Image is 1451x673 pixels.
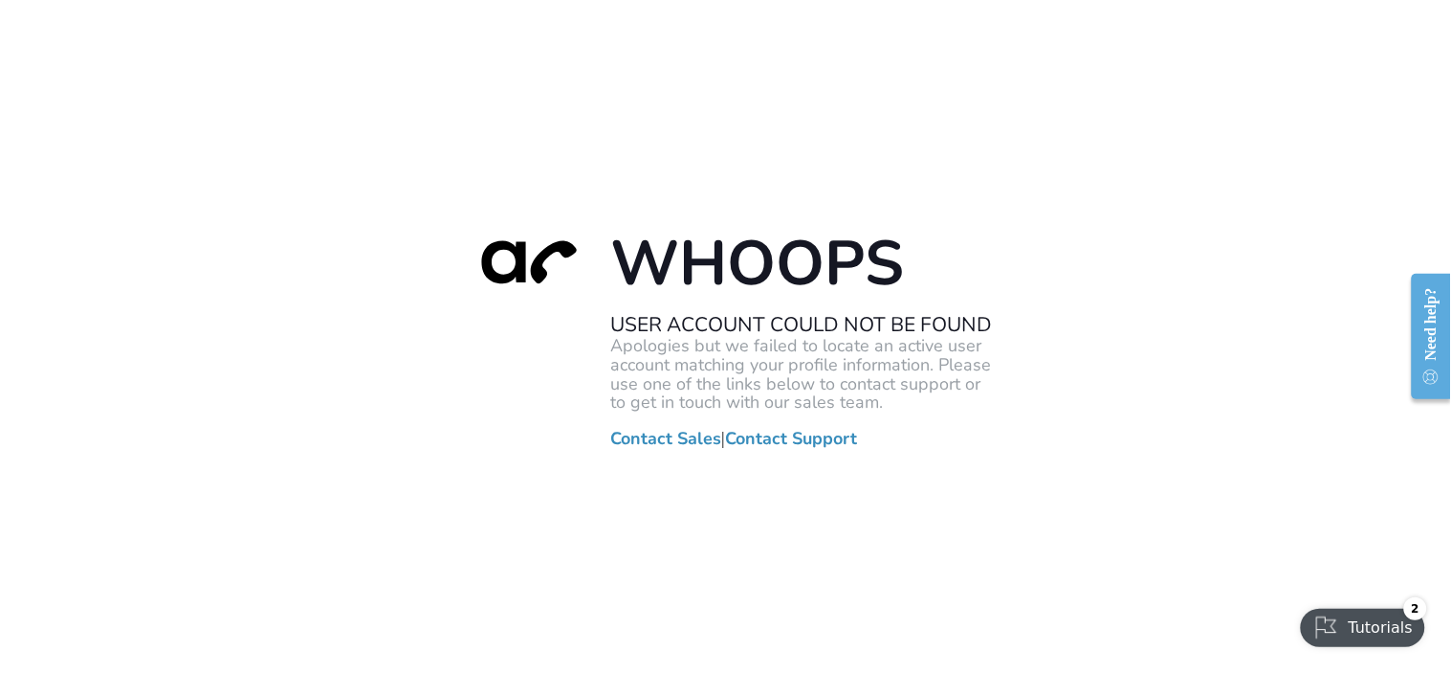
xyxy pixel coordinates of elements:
div: | [458,224,994,448]
a: Contact Support [725,430,857,449]
p: Apologies but we failed to locate an active user account matching your profile information. Pleas... [611,337,994,413]
iframe: Checklist [1289,590,1437,659]
h2: User Account Could Not Be Found [611,312,994,337]
iframe: Resource Center [1396,260,1451,413]
a: Contact Sales [611,430,722,449]
h1: Whoops [611,224,994,302]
